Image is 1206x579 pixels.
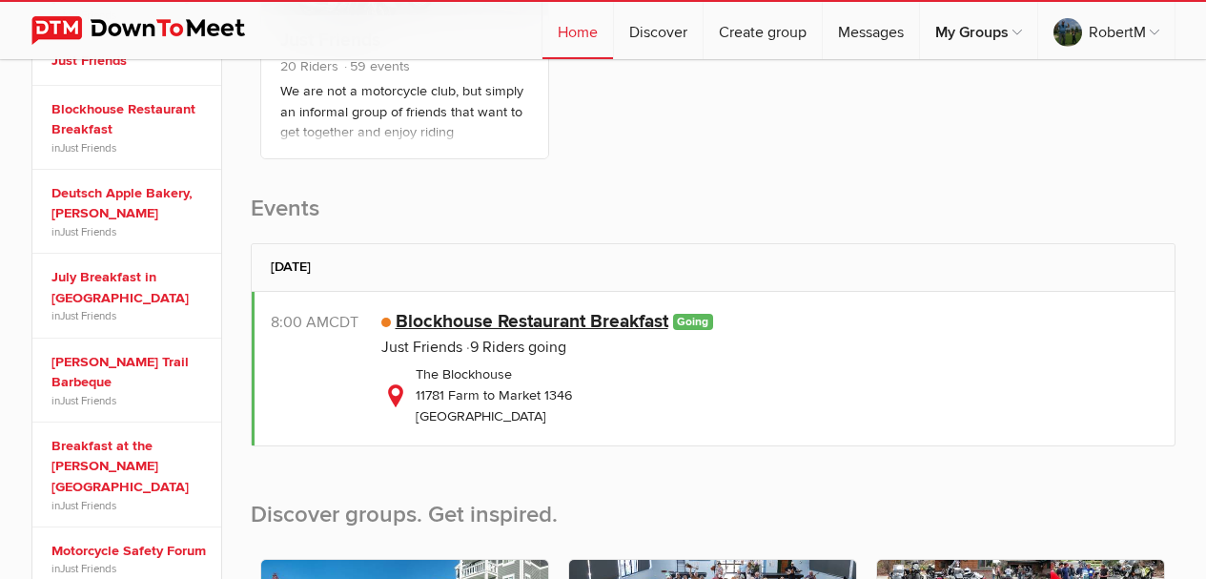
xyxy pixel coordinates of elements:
[673,314,714,330] span: Going
[823,2,919,59] a: Messages
[31,16,275,45] img: DownToMeet
[251,194,1175,243] h2: Events
[51,267,208,308] a: July Breakfast in [GEOGRAPHIC_DATA]
[280,81,529,176] p: We are not a motorcycle club, but simply an informal group of friends that want to get together a...
[51,308,208,323] span: in
[704,2,822,59] a: Create group
[542,2,613,59] a: Home
[1004,60,1174,62] a: My Profile
[51,183,208,224] a: Deutsch Apple Bakery, [PERSON_NAME]
[51,561,208,576] span: in
[51,541,208,562] a: Motorcycle Safety Forum
[1038,2,1175,59] a: RobertM
[280,58,338,74] span: 20 Riders
[920,2,1037,59] a: My Groups
[60,225,116,238] a: Just Friends
[51,51,208,72] a: Just Friends
[466,338,566,357] span: 9 Riders going
[60,499,116,512] a: Just Friends
[396,310,668,333] a: Blockhouse Restaurant Breakfast
[60,394,116,407] a: Just Friends
[381,338,462,357] a: Just Friends
[51,352,208,393] a: [PERSON_NAME] Trail Barbeque
[271,311,381,334] div: 8:00 AM
[60,141,116,155] a: Just Friends
[51,99,208,140] a: Blockhouse Restaurant Breakfast
[381,364,1155,426] div: The Blockhouse 11781 Farm to Market 1346 [GEOGRAPHIC_DATA]
[60,309,116,322] a: Just Friends
[51,436,208,498] a: Breakfast at the [PERSON_NAME][GEOGRAPHIC_DATA]
[51,498,208,513] span: in
[342,58,410,74] span: 59 events
[329,313,358,332] span: America/Chicago
[51,140,208,155] span: in
[51,224,208,239] span: in
[251,469,1175,549] h2: Discover groups. Get inspired.
[60,562,116,575] a: Just Friends
[51,393,208,408] span: in
[614,2,703,59] a: Discover
[271,244,1155,290] h2: [DATE]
